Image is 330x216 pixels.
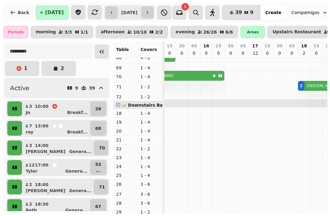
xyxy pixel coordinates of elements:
p: 19 [116,119,136,125]
p: 1 - 4 [141,155,160,161]
p: 2 [61,66,64,71]
p: 18:00 [35,181,49,188]
span: 39 [235,10,242,15]
p: 67 [95,203,101,210]
p: 72 [116,94,136,100]
p: 70 [99,145,105,151]
p: 68 [116,55,136,61]
p: 0 [289,50,294,56]
p: 18 [116,110,136,116]
p: 16 [203,43,209,49]
p: 1 - 2 [141,94,160,100]
p: 1 - 4 [141,119,160,125]
p: ... [95,167,101,174]
p: 39 [89,86,95,90]
p: 45 [289,43,295,49]
p: Genera ... [69,148,91,155]
span: 9 [250,10,253,15]
p: 68 [95,125,101,131]
p: 4 - 6 [141,55,160,61]
p: 70 [116,74,136,80]
p: 28 [116,200,136,206]
span: [DATE] [45,10,64,15]
p: 0 [204,50,209,56]
p: 1 - 4 [141,110,160,116]
p: 1 - 4 [141,128,160,134]
p: 30 [277,43,282,49]
button: morning3/31/1 [31,26,93,38]
p: Beth [26,207,37,213]
p: 29 [116,209,136,215]
button: 67 [90,199,106,214]
button: afternoon10/102/2 [96,26,168,38]
p: 2 [29,201,32,207]
div: Periods [4,26,28,38]
button: 218:00[PERSON_NAME]Genera... [23,180,93,194]
button: 68 [90,121,106,136]
p: 1 - 4 [141,137,160,143]
p: 12 [29,162,32,168]
p: 21 [116,137,136,143]
button: 1 [5,61,39,76]
p: 23 [116,155,136,161]
p: 26 [116,181,136,187]
p: 0 [228,50,233,56]
p: evening [176,30,195,35]
button: 71 [94,180,110,194]
p: 0 [192,50,196,56]
p: 1 - 4 [141,65,160,71]
p: 69 [116,65,136,71]
button: 26 [90,101,106,116]
p: 10 / 10 [133,30,147,34]
p: [PERSON_NAME] [26,148,65,155]
p: 2 [302,50,306,56]
span: Back [18,10,29,15]
button: 218:30BethGenera... [23,199,89,214]
p: 1 - 4 [141,163,160,170]
p: 26 [95,106,101,112]
button: 70 [94,141,110,155]
p: Genera ... [65,207,88,213]
p: 18 [301,43,307,49]
span: 🍻 Downstairs Bar Area [121,103,178,108]
p: 14:00 [35,142,49,148]
p: 3 - 6 [141,191,160,197]
p: 9 [75,86,78,90]
button: evening26/266/6 [170,26,238,38]
p: 71 [116,84,136,90]
div: Areas [240,26,265,38]
button: [DATE] [35,5,69,20]
p: 25 [116,172,136,178]
p: 15 [264,43,270,49]
p: 30 [179,43,185,49]
p: 12 [253,50,258,56]
p: 24 [116,163,136,170]
p: 3 [29,103,32,109]
p: 0 [277,50,282,56]
p: 71 [99,184,105,190]
p: 15 [215,43,221,49]
div: 2 [300,83,302,88]
p: 7 [29,123,32,129]
button: 310:00JoBreakf... [23,101,89,116]
p: Genera ... [65,168,88,174]
p: 18:30 [35,201,49,207]
button: Collapse sidebar [95,45,109,59]
span: Compamigos [291,9,320,16]
p: 20 [116,128,136,134]
button: 314:00[PERSON_NAME]Genera... [23,141,93,155]
button: 53... [90,160,106,175]
button: 1217:00TylorGenera... [23,160,89,175]
p: Breakf ... [67,109,87,115]
h2: Active [10,84,29,92]
p: 0 [167,50,172,56]
p: Breakf ... [67,129,87,135]
p: 6 / 6 [226,30,233,34]
p: 2 [29,181,32,188]
p: 26 / 26 [204,30,217,34]
p: afternoon [101,30,125,35]
p: 0 [265,50,270,56]
p: 1 - 4 [141,74,160,80]
p: 0 [216,50,221,56]
p: 3 - 6 [141,181,160,187]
